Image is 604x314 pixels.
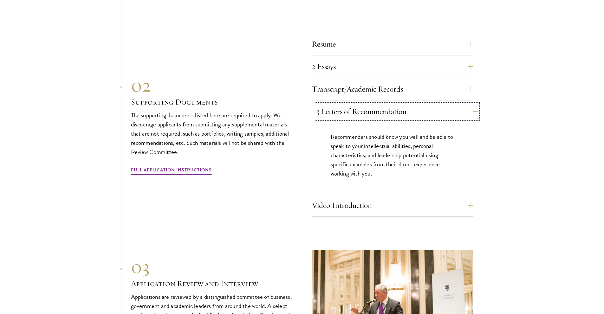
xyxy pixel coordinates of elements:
[316,104,478,119] button: 3 Letters of Recommendation
[312,36,473,52] button: Resume
[312,198,473,213] button: Video Introduction
[131,97,293,107] h3: Supporting Documents
[331,132,454,178] p: Recommenders should know you well and be able to speak to your intellectual abilities, personal c...
[312,59,473,74] button: 2 Essays
[131,111,293,157] p: The supporting documents listed here are required to apply. We discourage applicants from submitt...
[312,81,473,97] button: Transcript/Academic Records
[131,255,293,278] div: 03
[131,278,293,289] h3: Application Review and Interview
[131,166,212,176] a: Full Application Instructions
[131,74,293,97] div: 02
